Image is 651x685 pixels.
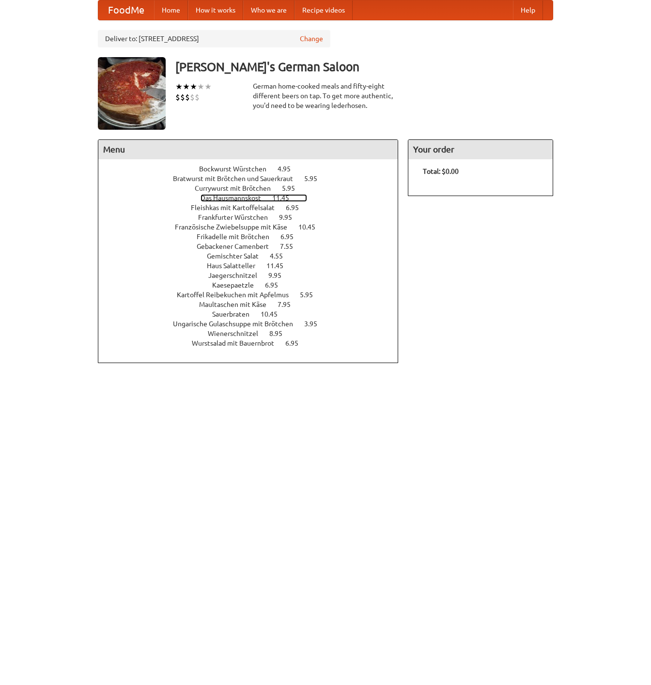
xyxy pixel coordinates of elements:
span: Gebackener Camenbert [197,243,279,250]
span: 5.95 [282,184,305,192]
li: $ [190,92,195,103]
span: 3.95 [304,320,327,328]
a: Sauerbraten 10.45 [212,310,295,318]
span: Currywurst mit Brötchen [195,184,280,192]
span: 7.95 [278,301,300,308]
a: Ungarische Gulaschsuppe mit Brötchen 3.95 [173,320,335,328]
div: German home-cooked meals and fifty-eight different beers on tap. To get more authentic, you'd nee... [253,81,398,110]
a: Home [154,0,188,20]
span: Fleishkas mit Kartoffelsalat [191,204,284,212]
h4: Your order [408,140,553,159]
li: ★ [204,81,212,92]
span: Kaesepaetzle [212,281,263,289]
a: Haus Salatteller 11.45 [207,262,301,270]
a: Gebackener Camenbert 7.55 [197,243,311,250]
span: 10.45 [298,223,325,231]
span: Frankfurter Würstchen [198,213,278,221]
a: How it works [188,0,243,20]
a: Kartoffel Reibekuchen mit Apfelmus 5.95 [177,291,331,299]
span: 5.95 [300,291,323,299]
li: ★ [183,81,190,92]
span: Kartoffel Reibekuchen mit Apfelmus [177,291,298,299]
li: $ [175,92,180,103]
a: Frikadelle mit Brötchen 6.95 [197,233,311,241]
li: $ [185,92,190,103]
h4: Menu [98,140,398,159]
a: Maultaschen mit Käse 7.95 [199,301,309,308]
span: 6.95 [285,339,308,347]
li: ★ [175,81,183,92]
span: Französische Zwiebelsuppe mit Käse [175,223,297,231]
div: Deliver to: [STREET_ADDRESS] [98,30,330,47]
a: Recipe videos [294,0,353,20]
span: Haus Salatteller [207,262,265,270]
span: 9.95 [268,272,291,279]
a: Currywurst mit Brötchen 5.95 [195,184,313,192]
span: Das Hausmannskost [201,194,271,202]
span: 9.95 [279,213,302,221]
span: Maultaschen mit Käse [199,301,276,308]
span: 8.95 [269,330,292,337]
span: 5.95 [304,175,327,183]
a: FoodMe [98,0,154,20]
li: $ [180,92,185,103]
span: Bratwurst mit Brötchen und Sauerkraut [173,175,303,183]
span: 4.95 [278,165,300,173]
a: Das Hausmannskost 11.45 [201,194,307,202]
h3: [PERSON_NAME]'s German Saloon [175,57,553,76]
span: Sauerbraten [212,310,259,318]
li: $ [195,92,200,103]
span: 4.55 [270,252,293,260]
a: Bockwurst Würstchen 4.95 [199,165,309,173]
span: Jaegerschnitzel [208,272,267,279]
span: 10.45 [261,310,287,318]
span: Gemischter Salat [207,252,268,260]
span: Ungarische Gulaschsuppe mit Brötchen [173,320,303,328]
a: Jaegerschnitzel 9.95 [208,272,299,279]
span: Wurstsalad mit Bauernbrot [192,339,284,347]
img: angular.jpg [98,57,166,130]
a: Gemischter Salat 4.55 [207,252,301,260]
a: Französische Zwiebelsuppe mit Käse 10.45 [175,223,333,231]
a: Bratwurst mit Brötchen und Sauerkraut 5.95 [173,175,335,183]
li: ★ [190,81,197,92]
a: Fleishkas mit Kartoffelsalat 6.95 [191,204,317,212]
a: Kaesepaetzle 6.95 [212,281,296,289]
a: Frankfurter Würstchen 9.95 [198,213,310,221]
span: 6.95 [265,281,288,289]
b: Total: $0.00 [423,167,459,175]
a: Who we are [243,0,294,20]
a: Change [300,34,323,44]
span: 11.45 [266,262,293,270]
span: 7.55 [280,243,303,250]
a: Wienerschnitzel 8.95 [208,330,300,337]
span: Wienerschnitzel [208,330,268,337]
span: 11.45 [272,194,299,202]
li: ★ [197,81,204,92]
a: Help [513,0,543,20]
span: 6.95 [286,204,309,212]
span: 6.95 [280,233,303,241]
a: Wurstsalad mit Bauernbrot 6.95 [192,339,316,347]
span: Bockwurst Würstchen [199,165,276,173]
span: Frikadelle mit Brötchen [197,233,279,241]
